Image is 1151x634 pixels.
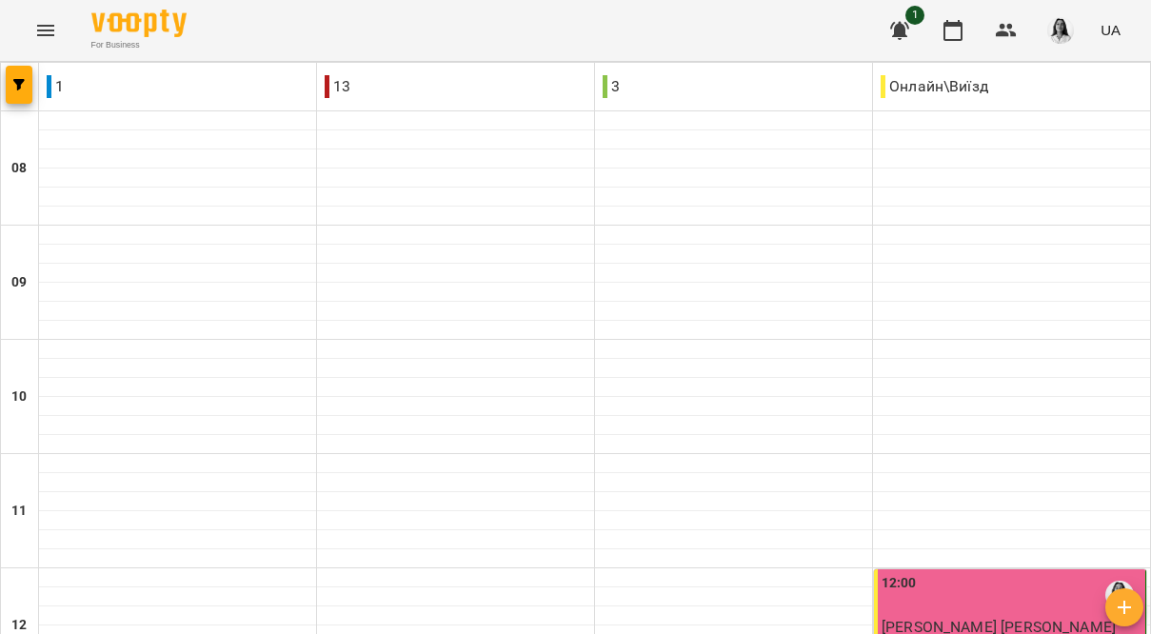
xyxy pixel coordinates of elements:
p: 13 [325,75,350,98]
h6: 11 [11,501,27,522]
p: Онлайн\Виїзд [881,75,988,98]
p: 3 [603,75,620,98]
span: 1 [905,6,924,25]
img: Юлія Баревич [1105,581,1134,609]
button: UA [1093,12,1128,48]
img: 458f18c70d13cc9d040a5d3c767cc536.JPG [1047,17,1074,44]
img: Voopty Logo [91,10,187,37]
h6: 10 [11,386,27,407]
h6: 08 [11,158,27,179]
p: 1 [47,75,64,98]
h6: 09 [11,272,27,293]
label: 12:00 [882,573,917,594]
span: UA [1101,20,1121,40]
span: For Business [91,39,187,51]
button: Menu [23,8,69,53]
button: Створити урок [1105,588,1143,626]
